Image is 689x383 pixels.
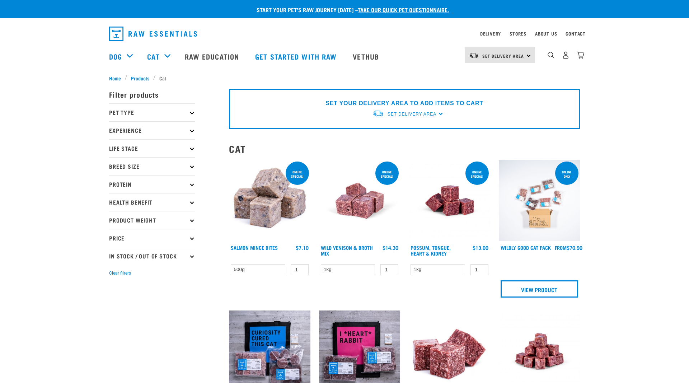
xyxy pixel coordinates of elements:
[109,229,195,247] p: Price
[109,85,195,103] p: Filter products
[480,32,501,35] a: Delivery
[482,55,524,57] span: Set Delivery Area
[109,51,122,62] a: Dog
[229,143,580,154] h2: Cat
[109,121,195,139] p: Experience
[109,139,195,157] p: Life Stage
[109,247,195,265] p: In Stock / Out Of Stock
[465,167,489,182] div: ONLINE SPECIAL!
[501,246,551,249] a: Wildly Good Cat Pack
[109,193,195,211] p: Health Benefit
[109,74,580,82] nav: breadcrumbs
[321,246,373,254] a: Wild Venison & Broth Mix
[388,112,436,117] span: Set Delivery Area
[109,74,121,82] span: Home
[562,51,570,59] img: user.png
[231,246,278,249] a: Salmon Mince Bites
[555,246,567,249] span: FROM
[380,264,398,275] input: 1
[383,245,398,251] div: $14.30
[411,246,451,254] a: Possum, Tongue, Heart & Kidney
[248,42,346,71] a: Get started with Raw
[109,175,195,193] p: Protein
[470,264,488,275] input: 1
[566,32,586,35] a: Contact
[127,74,153,82] a: Products
[409,160,490,242] img: Possum Tongue Heart Kidney 1682
[325,99,483,108] p: SET YOUR DELIVERY AREA TO ADD ITEMS TO CART
[499,160,580,242] img: Cat 0 2sec
[147,51,159,62] a: Cat
[109,74,125,82] a: Home
[555,245,582,251] div: $70.90
[501,280,578,298] a: View Product
[346,42,388,71] a: Vethub
[296,245,309,251] div: $7.10
[375,167,399,182] div: ONLINE SPECIAL!
[469,52,479,59] img: van-moving.png
[178,42,248,71] a: Raw Education
[109,27,197,41] img: Raw Essentials Logo
[286,167,309,182] div: ONLINE SPECIAL!
[555,167,578,182] div: ONLINE ONLY
[131,74,149,82] span: Products
[473,245,488,251] div: $13.00
[535,32,557,35] a: About Us
[109,270,131,276] button: Clear filters
[372,110,384,117] img: van-moving.png
[109,211,195,229] p: Product Weight
[103,24,586,44] nav: dropdown navigation
[109,157,195,175] p: Breed Size
[319,160,400,242] img: Vension and heart
[109,103,195,121] p: Pet Type
[291,264,309,275] input: 1
[510,32,526,35] a: Stores
[548,52,554,59] img: home-icon-1@2x.png
[229,160,310,242] img: 1141 Salmon Mince 01
[358,8,449,11] a: take our quick pet questionnaire.
[577,51,584,59] img: home-icon@2x.png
